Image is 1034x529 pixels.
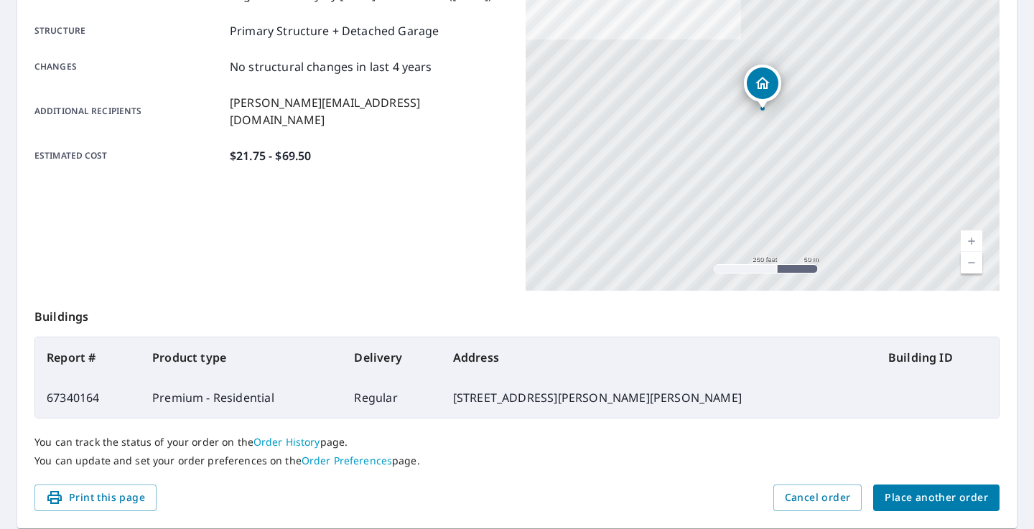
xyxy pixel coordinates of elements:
[34,22,224,39] p: Structure
[961,252,982,273] a: Current Level 17, Zoom Out
[885,489,988,507] span: Place another order
[34,436,1000,449] p: You can track the status of your order on the page.
[744,65,781,109] div: Dropped pin, building 1, Residential property, 1129 Nicholas Ln Charlotte, MI 48813
[230,147,311,164] p: $21.75 - $69.50
[141,337,343,378] th: Product type
[34,94,224,128] p: Additional recipients
[302,454,392,467] a: Order Preferences
[442,378,877,418] td: [STREET_ADDRESS][PERSON_NAME][PERSON_NAME]
[34,147,224,164] p: Estimated cost
[141,378,343,418] td: Premium - Residential
[35,337,141,378] th: Report #
[343,378,441,418] td: Regular
[785,489,851,507] span: Cancel order
[34,291,1000,337] p: Buildings
[230,94,508,128] p: [PERSON_NAME][EMAIL_ADDRESS][DOMAIN_NAME]
[873,484,1000,511] button: Place another order
[230,58,432,75] p: No structural changes in last 4 years
[877,337,999,378] th: Building ID
[230,22,439,39] p: Primary Structure + Detached Garage
[253,435,320,449] a: Order History
[34,58,224,75] p: Changes
[46,489,145,507] span: Print this page
[961,230,982,252] a: Current Level 17, Zoom In
[35,378,141,418] td: 67340164
[343,337,441,378] th: Delivery
[773,484,862,511] button: Cancel order
[442,337,877,378] th: Address
[34,454,1000,467] p: You can update and set your order preferences on the page.
[34,484,157,511] button: Print this page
